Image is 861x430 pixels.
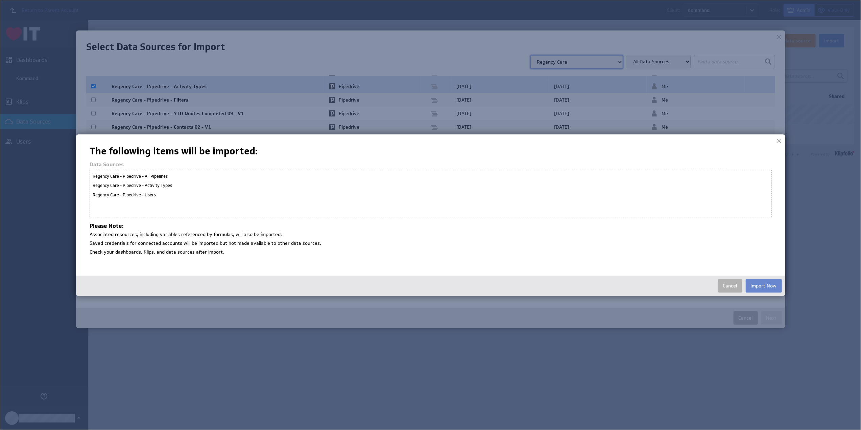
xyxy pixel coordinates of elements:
[90,223,772,230] h4: Please Note:
[90,148,772,155] h1: The following items will be imported:
[746,279,782,293] button: Import Now
[91,190,770,200] div: Regency Care - Pipedrive - Users
[718,279,742,293] button: Cancel
[91,181,770,190] div: Regency Care - Pipedrive - Activity Types
[91,172,770,181] div: Regency Care - Pipedrive - All Pipelines
[90,161,772,170] div: Data Sources
[90,238,772,247] li: Saved credentials for connected accounts will be imported but not made available to other data so...
[90,247,772,256] li: Check your dashboards, Klips, and data sources after import.
[90,229,772,238] li: Associated resources, including variables referenced by formulas, will also be imported.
